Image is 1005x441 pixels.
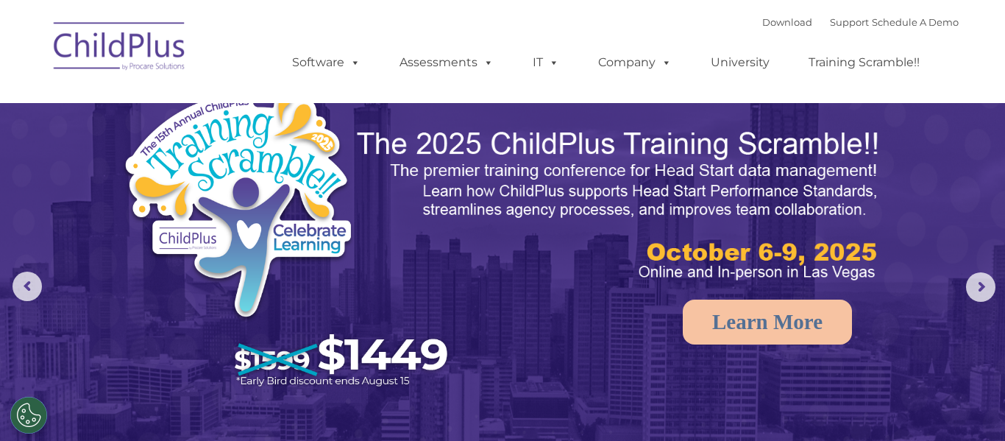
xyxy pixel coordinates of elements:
a: Software [277,48,375,77]
img: ChildPlus by Procare Solutions [46,12,193,85]
a: Assessments [385,48,508,77]
a: Training Scramble!! [794,48,934,77]
a: IT [518,48,574,77]
a: University [696,48,784,77]
a: Download [762,16,812,28]
iframe: Chat Widget [764,282,1005,441]
a: Learn More [683,300,852,345]
button: Cookies Settings [10,397,47,434]
span: Phone number [205,158,267,169]
font: | [762,16,959,28]
a: Support [830,16,869,28]
span: Last name [205,97,249,108]
a: Company [583,48,686,77]
a: Schedule A Demo [872,16,959,28]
